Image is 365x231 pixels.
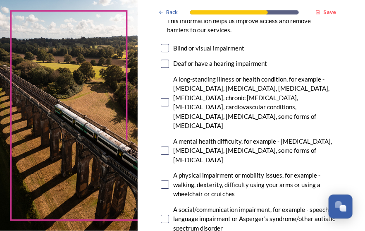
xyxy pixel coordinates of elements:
div: A physical impairment or mobility issues, for example - walking, dexterity, difficulty using your... [173,171,342,199]
div: A mental health difficulty, for example - [MEDICAL_DATA], [MEDICAL_DATA], [MEDICAL_DATA], some fo... [173,137,342,165]
button: Open Chat [329,195,353,219]
div: Deaf or have a hearing impairment [173,59,267,68]
p: This information helps us improve access and remove barriers to our services. [167,17,321,34]
div: A long-standing illness or health condition, for example - [MEDICAL_DATA], [MEDICAL_DATA], [MEDIC... [173,75,342,130]
div: Blind or visual impairment [173,43,244,53]
span: Back [166,8,178,16]
strong: Save [323,8,336,16]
